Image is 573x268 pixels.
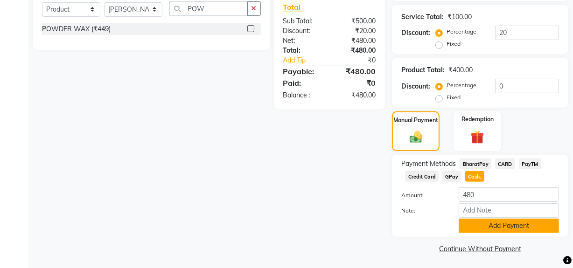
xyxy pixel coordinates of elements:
span: Cash. [465,171,484,182]
input: Amount [459,187,559,202]
div: Net: [276,36,329,46]
label: Fixed [447,93,461,102]
div: Balance : [276,90,329,100]
span: GPay [442,171,461,182]
span: BharatPay [460,158,491,169]
div: ₹0 [338,55,383,65]
div: Service Total: [401,12,444,22]
a: Add Tip [276,55,338,65]
div: ₹0 [329,77,383,89]
div: ₹400.00 [448,65,473,75]
label: Amount: [394,191,452,199]
label: Redemption [461,115,494,124]
div: ₹480.00 [329,66,383,77]
label: Percentage [447,27,476,36]
img: _gift.svg [467,129,488,145]
div: Total: [276,46,329,55]
label: Manual Payment [393,116,438,124]
div: ₹100.00 [447,12,472,22]
div: Discount: [401,28,430,38]
input: Search or Scan [169,1,248,16]
div: Discount: [401,82,430,91]
div: ₹480.00 [329,36,383,46]
div: ₹500.00 [329,16,383,26]
span: PayTM [519,158,541,169]
div: Paid: [276,77,329,89]
span: Total [283,2,305,12]
div: POWDER WAX (₹449) [42,24,111,34]
input: Add Note [459,203,559,218]
img: _cash.svg [406,130,426,144]
span: CARD [495,158,515,169]
div: Discount: [276,26,329,36]
span: Payment Methods [401,159,456,169]
div: ₹480.00 [329,46,383,55]
div: ₹20.00 [329,26,383,36]
div: ₹480.00 [329,90,383,100]
div: Payable: [276,66,329,77]
div: Product Total: [401,65,445,75]
label: Note: [394,206,452,215]
a: Continue Without Payment [394,244,566,254]
button: Add Payment [459,219,559,233]
label: Fixed [447,40,461,48]
label: Percentage [447,81,476,89]
span: Credit Card [405,171,439,182]
div: Sub Total: [276,16,329,26]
